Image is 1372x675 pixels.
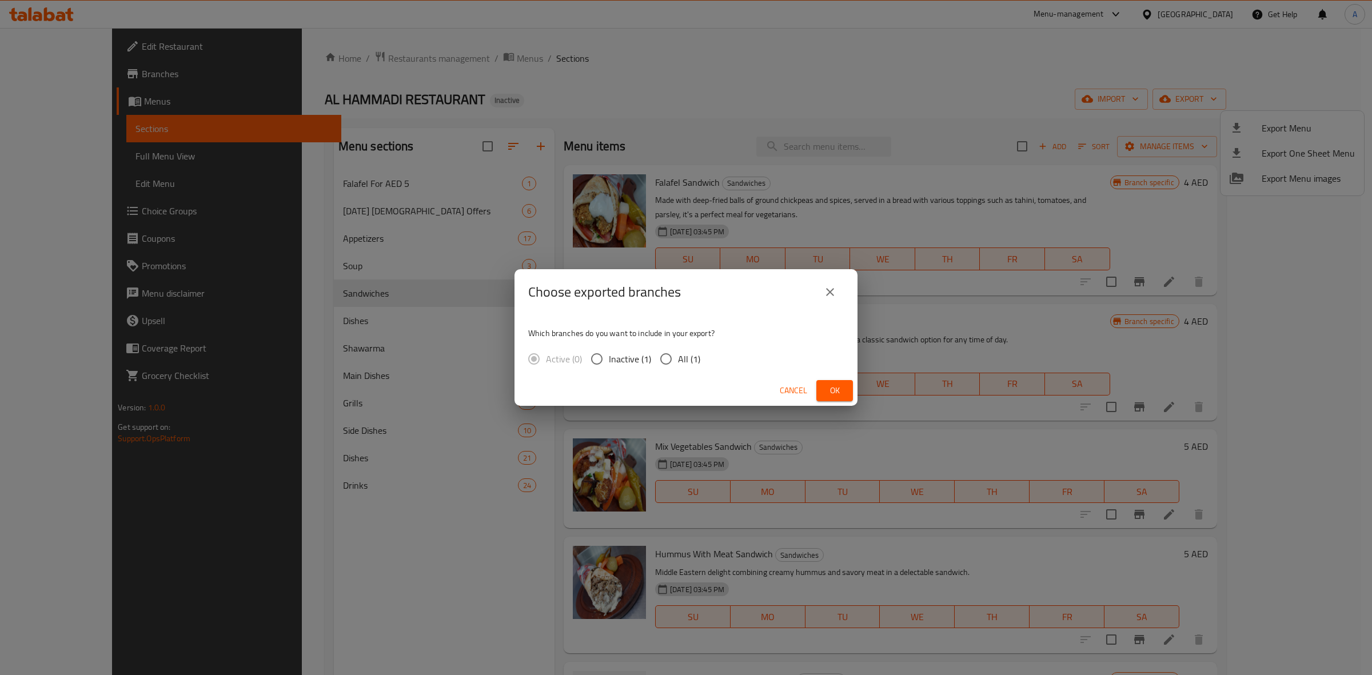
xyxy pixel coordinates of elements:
button: Cancel [775,380,812,401]
p: Which branches do you want to include in your export? [528,327,844,339]
h2: Choose exported branches [528,283,681,301]
span: Ok [825,384,844,398]
span: Cancel [780,384,807,398]
span: Active (0) [546,352,582,366]
button: close [816,278,844,306]
span: All (1) [678,352,700,366]
span: Inactive (1) [609,352,651,366]
button: Ok [816,380,853,401]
